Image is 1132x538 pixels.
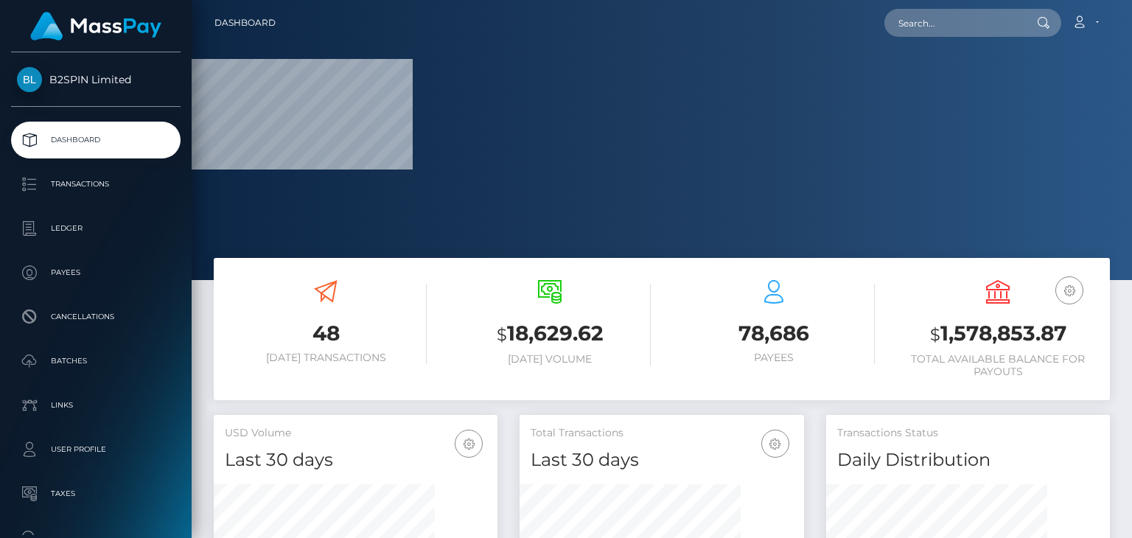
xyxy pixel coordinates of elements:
[11,298,181,335] a: Cancellations
[673,352,875,364] h6: Payees
[11,387,181,424] a: Links
[11,210,181,247] a: Ledger
[17,350,175,372] p: Batches
[11,431,181,468] a: User Profile
[449,319,651,349] h3: 18,629.62
[17,129,175,151] p: Dashboard
[17,217,175,240] p: Ledger
[225,447,486,473] h4: Last 30 days
[17,439,175,461] p: User Profile
[11,343,181,380] a: Batches
[11,122,181,158] a: Dashboard
[225,319,427,348] h3: 48
[837,447,1099,473] h4: Daily Distribution
[17,67,42,92] img: B2SPIN Limited
[225,426,486,441] h5: USD Volume
[531,426,792,441] h5: Total Transactions
[11,475,181,512] a: Taxes
[930,324,940,345] small: $
[897,319,1099,349] h3: 1,578,853.87
[449,353,651,366] h6: [DATE] Volume
[11,254,181,291] a: Payees
[837,426,1099,441] h5: Transactions Status
[884,9,1023,37] input: Search...
[30,12,161,41] img: MassPay Logo
[11,73,181,86] span: B2SPIN Limited
[673,319,875,348] h3: 78,686
[531,447,792,473] h4: Last 30 days
[17,394,175,416] p: Links
[214,7,276,38] a: Dashboard
[11,166,181,203] a: Transactions
[897,353,1099,378] h6: Total Available Balance for Payouts
[17,173,175,195] p: Transactions
[225,352,427,364] h6: [DATE] Transactions
[497,324,507,345] small: $
[17,306,175,328] p: Cancellations
[17,262,175,284] p: Payees
[17,483,175,505] p: Taxes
